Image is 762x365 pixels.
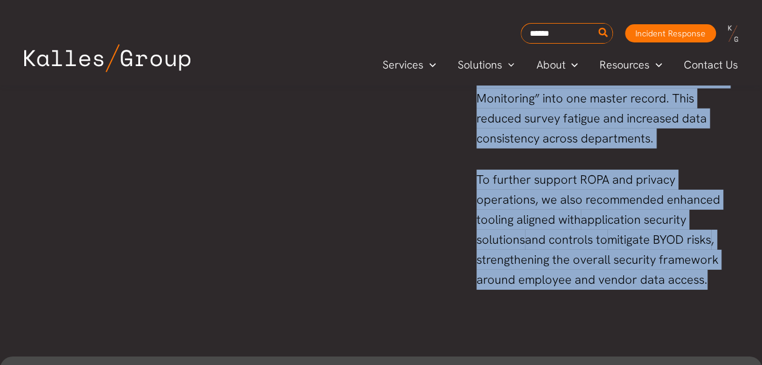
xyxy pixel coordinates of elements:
span: Menu Toggle [565,56,578,74]
a: ResourcesMenu Toggle [589,56,673,74]
p: To further support ROPA and privacy operations, we also recommended enhanced tooling aligned with... [476,170,738,290]
span: Contact Us [684,56,738,74]
a: Incident Response [625,24,716,42]
span: About [536,56,565,74]
span: Services [383,56,423,74]
span: Menu Toggle [423,56,436,74]
a: mitigate BYOD risks [607,232,711,247]
a: Contact Us [673,56,750,74]
span: Resources [600,56,649,74]
a: SolutionsMenu Toggle [447,56,526,74]
nav: Primary Site Navigation [372,55,750,75]
a: application security solutions [476,212,686,247]
a: AboutMenu Toggle [525,56,589,74]
img: Kalles Group [24,44,190,72]
span: Solutions [458,56,502,74]
span: Menu Toggle [502,56,515,74]
button: Search [596,24,611,43]
a: ServicesMenu Toggle [372,56,447,74]
span: Menu Toggle [649,56,662,74]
